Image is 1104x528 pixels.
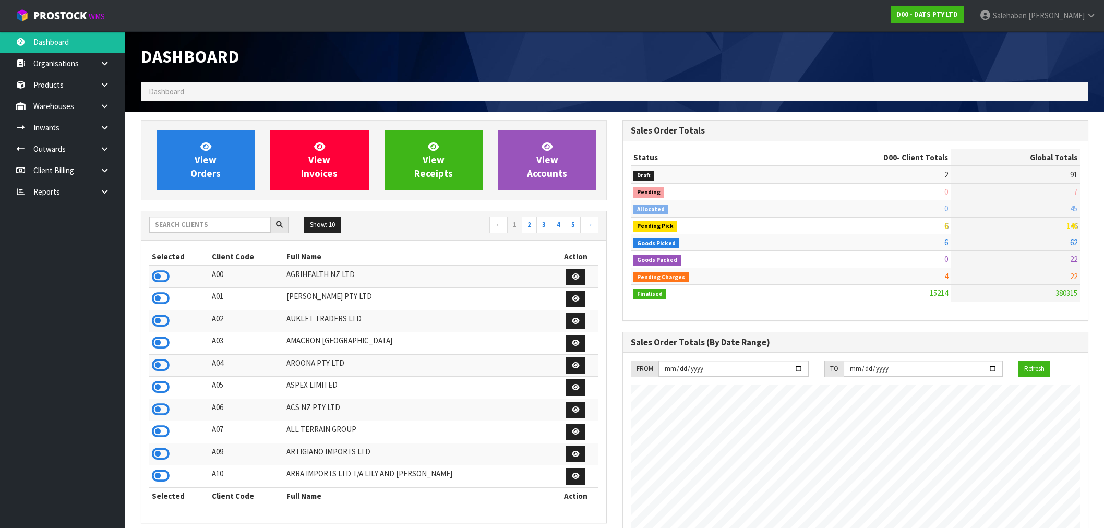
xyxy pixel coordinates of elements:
[1070,203,1077,213] span: 45
[284,248,553,265] th: Full Name
[1055,288,1077,298] span: 380315
[284,310,553,332] td: AUKLET TRADERS LTD
[944,254,948,264] span: 0
[1018,361,1050,377] button: Refresh
[284,332,553,355] td: AMACRON [GEOGRAPHIC_DATA]
[209,465,284,488] td: A10
[824,361,844,377] div: TO
[149,487,209,504] th: Selected
[270,130,368,190] a: ViewInvoices
[1070,271,1077,281] span: 22
[1074,187,1077,197] span: 7
[536,217,551,233] a: 3
[951,149,1080,166] th: Global Totals
[284,443,553,465] td: ARTIGIANO IMPORTS LTD
[633,205,668,215] span: Allocated
[284,377,553,399] td: ASPEX LIMITED
[284,487,553,504] th: Full Name
[284,421,553,443] td: ALL TERRAIN GROUP
[209,487,284,504] th: Client Code
[631,361,658,377] div: FROM
[209,377,284,399] td: A05
[507,217,522,233] a: 1
[633,289,666,299] span: Finalised
[522,217,537,233] a: 2
[944,187,948,197] span: 0
[944,203,948,213] span: 0
[944,237,948,247] span: 6
[553,248,598,265] th: Action
[209,310,284,332] td: A02
[631,149,779,166] th: Status
[385,130,483,190] a: ViewReceipts
[1070,237,1077,247] span: 62
[414,140,453,179] span: View Receipts
[489,217,508,233] a: ←
[16,9,29,22] img: cube-alt.png
[1070,170,1077,179] span: 91
[284,465,553,488] td: ARRA IMPORTS LTD T/A LILY AND [PERSON_NAME]
[209,266,284,288] td: A00
[944,221,948,231] span: 6
[631,338,1080,347] h3: Sales Order Totals (By Date Range)
[944,271,948,281] span: 4
[631,126,1080,136] h3: Sales Order Totals
[209,354,284,377] td: A04
[149,248,209,265] th: Selected
[209,248,284,265] th: Client Code
[993,10,1027,20] span: Salehaben
[566,217,581,233] a: 5
[498,130,596,190] a: ViewAccounts
[883,152,897,162] span: D00
[209,288,284,310] td: A01
[633,255,681,266] span: Goods Packed
[304,217,341,233] button: Show: 10
[209,399,284,421] td: A06
[779,149,951,166] th: - Client Totals
[284,266,553,288] td: AGRIHEALTH NZ LTD
[284,288,553,310] td: [PERSON_NAME] PTY LTD
[891,6,964,23] a: D00 - DATS PTY LTD
[551,217,566,233] a: 4
[1070,254,1077,264] span: 22
[896,10,958,19] strong: D00 - DATS PTY LTD
[633,187,664,198] span: Pending
[149,217,271,233] input: Search clients
[633,221,677,232] span: Pending Pick
[284,399,553,421] td: ACS NZ PTY LTD
[149,87,184,97] span: Dashboard
[527,140,567,179] span: View Accounts
[209,443,284,465] td: A09
[580,217,598,233] a: →
[633,238,679,249] span: Goods Picked
[284,354,553,377] td: AROONA PTY LTD
[633,171,654,181] span: Draft
[301,140,338,179] span: View Invoices
[190,140,221,179] span: View Orders
[553,487,598,504] th: Action
[33,9,87,22] span: ProStock
[381,217,598,235] nav: Page navigation
[1028,10,1085,20] span: [PERSON_NAME]
[1066,221,1077,231] span: 146
[209,332,284,355] td: A03
[209,421,284,443] td: A07
[89,11,105,21] small: WMS
[944,170,948,179] span: 2
[930,288,948,298] span: 15214
[633,272,689,283] span: Pending Charges
[157,130,255,190] a: ViewOrders
[141,45,239,67] span: Dashboard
